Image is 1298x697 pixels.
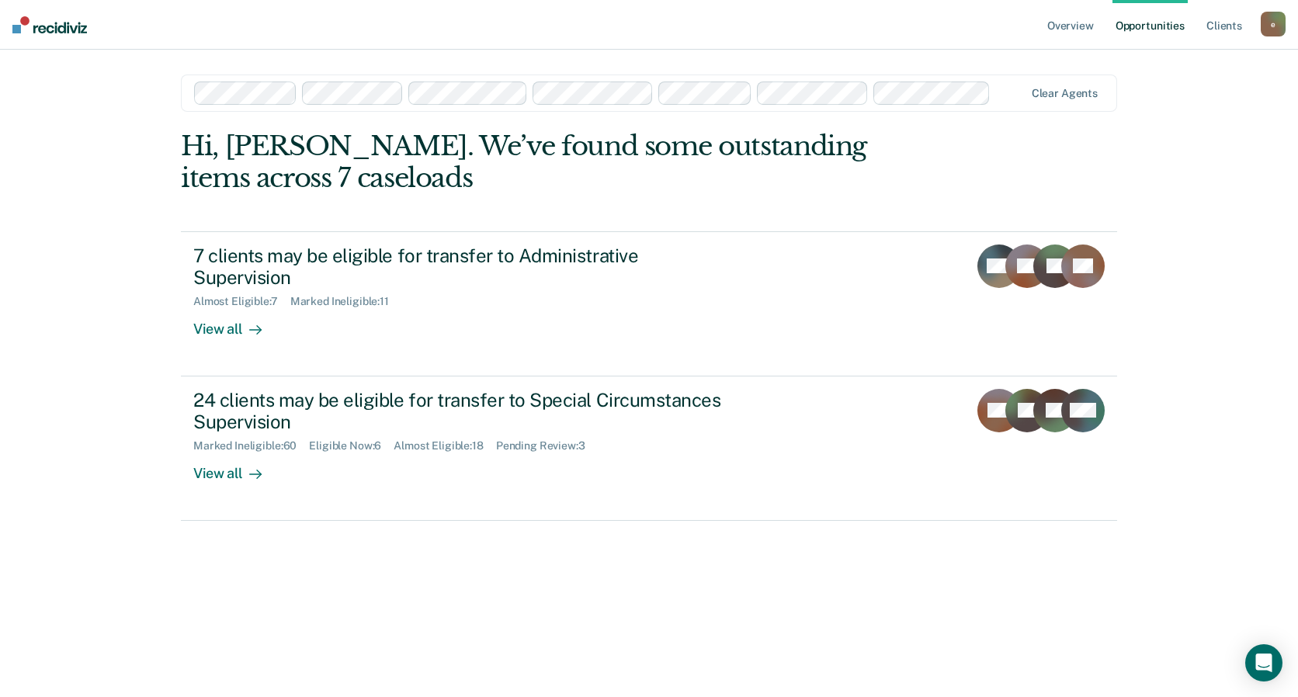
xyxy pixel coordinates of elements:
[181,231,1117,376] a: 7 clients may be eligible for transfer to Administrative SupervisionAlmost Eligible:7Marked Ineli...
[12,16,87,33] img: Recidiviz
[496,439,598,453] div: Pending Review : 3
[193,295,290,308] div: Almost Eligible : 7
[1032,87,1098,100] div: Clear agents
[290,295,401,308] div: Marked Ineligible : 11
[394,439,496,453] div: Almost Eligible : 18
[1261,12,1286,36] button: e
[193,453,280,483] div: View all
[193,389,738,434] div: 24 clients may be eligible for transfer to Special Circumstances Supervision
[193,308,280,338] div: View all
[181,376,1117,521] a: 24 clients may be eligible for transfer to Special Circumstances SupervisionMarked Ineligible:60E...
[309,439,394,453] div: Eligible Now : 6
[193,439,309,453] div: Marked Ineligible : 60
[181,130,930,194] div: Hi, [PERSON_NAME]. We’ve found some outstanding items across 7 caseloads
[193,244,738,290] div: 7 clients may be eligible for transfer to Administrative Supervision
[1245,644,1282,681] div: Open Intercom Messenger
